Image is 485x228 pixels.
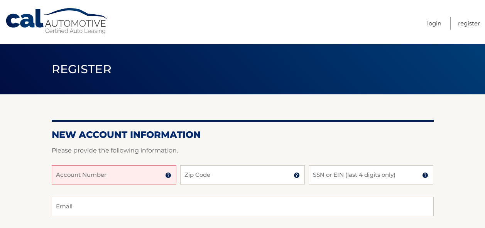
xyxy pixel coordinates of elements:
[309,165,433,184] input: SSN or EIN (last 4 digits only)
[165,172,171,178] img: tooltip.svg
[5,8,109,35] a: Cal Automotive
[52,62,112,76] span: Register
[422,172,428,178] img: tooltip.svg
[52,145,434,156] p: Please provide the following information.
[458,17,480,30] a: Register
[294,172,300,178] img: tooltip.svg
[180,165,305,184] input: Zip Code
[52,165,176,184] input: Account Number
[52,129,434,141] h2: New Account Information
[427,17,441,30] a: Login
[52,197,434,216] input: Email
